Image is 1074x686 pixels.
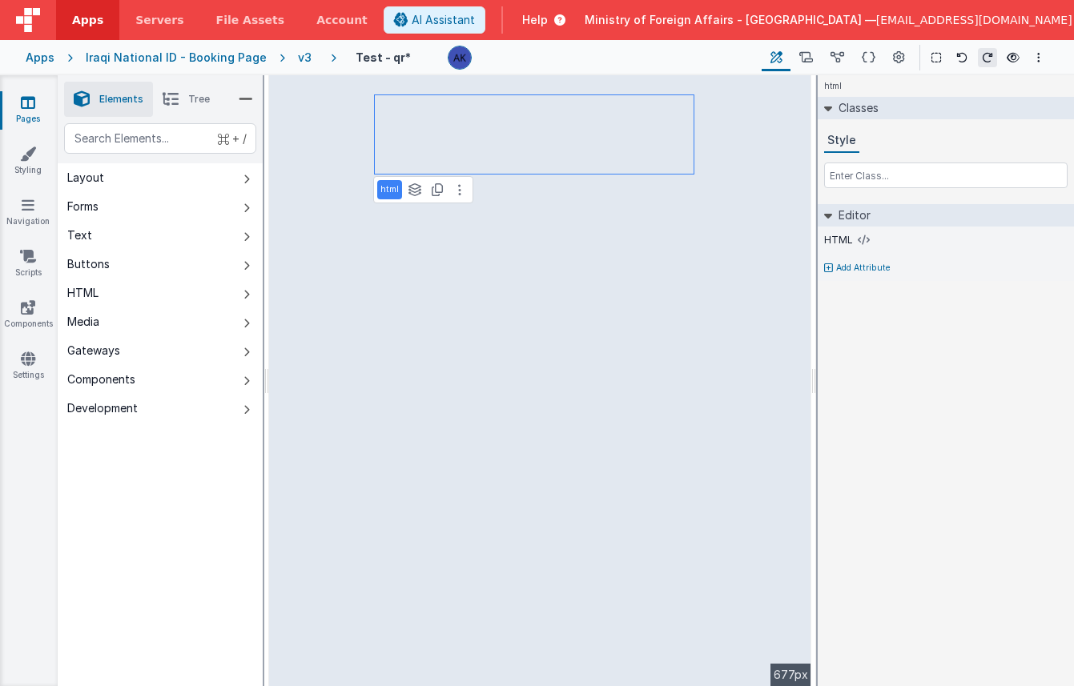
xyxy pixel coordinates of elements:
[58,365,263,394] button: Components
[67,285,99,301] div: HTML
[67,227,92,243] div: Text
[1029,48,1048,67] button: Options
[67,343,120,359] div: Gateways
[67,371,135,387] div: Components
[836,262,891,275] p: Add Attribute
[380,183,399,196] p: html
[412,12,475,28] span: AI Assistant
[356,51,411,63] h4: Test - qr
[824,129,859,153] button: Style
[86,50,267,66] div: Iraqi National ID - Booking Page
[218,123,247,154] span: + /
[832,204,871,227] h2: Editor
[58,336,263,365] button: Gateways
[64,123,256,154] input: Search Elements...
[522,12,548,28] span: Help
[67,400,138,416] div: Development
[58,279,263,307] button: HTML
[67,256,110,272] div: Buttons
[72,12,103,28] span: Apps
[832,97,879,119] h2: Classes
[824,262,1068,275] button: Add Attribute
[824,162,1068,188] input: Enter Class...
[58,192,263,221] button: Forms
[58,163,263,192] button: Layout
[818,75,848,97] h4: html
[298,50,318,66] div: v3
[58,307,263,336] button: Media
[67,314,99,330] div: Media
[876,12,1072,28] span: [EMAIL_ADDRESS][DOMAIN_NAME]
[585,12,876,28] span: Ministry of Foreign Affairs - [GEOGRAPHIC_DATA] —
[449,46,471,69] img: 1f6063d0be199a6b217d3045d703aa70
[67,199,99,215] div: Forms
[135,12,183,28] span: Servers
[188,93,210,106] span: Tree
[67,170,104,186] div: Layout
[58,221,263,250] button: Text
[99,93,143,106] span: Elements
[58,394,263,423] button: Development
[824,234,853,247] label: HTML
[384,6,485,34] button: AI Assistant
[770,664,811,686] div: 677px
[216,12,285,28] span: File Assets
[26,50,54,66] div: Apps
[58,250,263,279] button: Buttons
[269,75,811,686] div: -->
